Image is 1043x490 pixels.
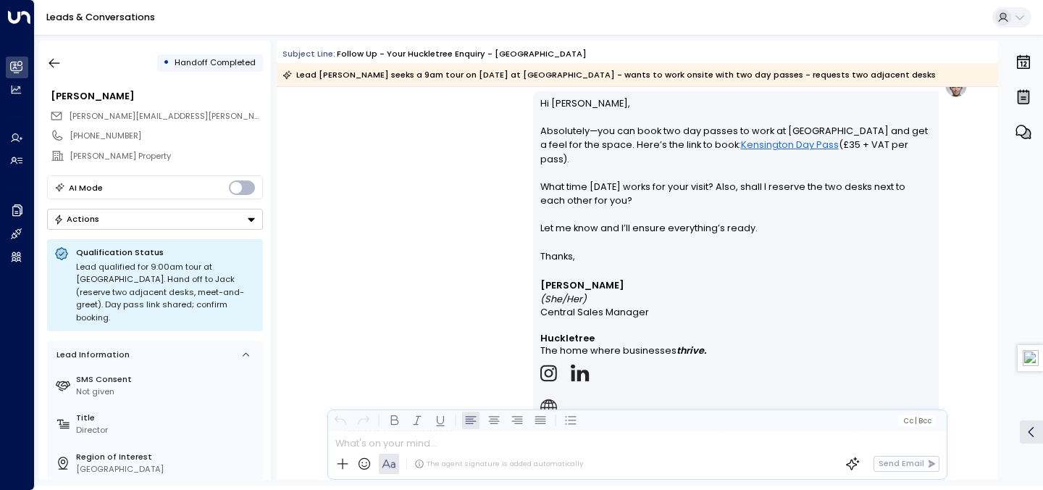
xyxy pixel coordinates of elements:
[282,48,335,59] span: Subject Line:
[540,306,649,319] span: Central Sales Manager
[540,344,677,357] span: The home where businesses
[175,57,256,68] span: Handoff Completed
[76,373,258,386] label: SMS Consent
[69,110,263,122] span: gary.salter@salterproperty.co.uk
[51,89,262,103] div: [PERSON_NAME]
[47,209,263,230] button: Actions
[70,130,262,142] div: [PHONE_NUMBER]
[903,417,931,425] span: Cc Bcc
[69,110,343,122] span: [PERSON_NAME][EMAIL_ADDRESS][PERSON_NAME][DOMAIN_NAME]
[52,349,130,361] div: Lead Information
[540,279,624,291] strong: [PERSON_NAME]
[355,412,372,429] button: Redo
[898,415,936,426] button: Cc|Bcc
[332,412,349,429] button: Undo
[76,261,256,325] div: Lead qualified for 9:00am tour at [GEOGRAPHIC_DATA]. Hand off to Jack (reserve two adjacent desks...
[69,180,103,195] div: AI Mode
[76,412,258,424] label: Title
[337,48,587,60] div: Follow up - Your Huckletree Enquiry - [GEOGRAPHIC_DATA]
[46,11,155,23] a: Leads & Conversations
[540,293,587,305] em: (She/Her)
[741,138,839,151] a: Kensington Day Pass
[76,451,258,463] label: Region of Interest
[540,96,932,249] p: Hi [PERSON_NAME], Absolutely—you can book two day passes to work at [GEOGRAPHIC_DATA] and get a f...
[76,246,256,258] p: Qualification Status
[76,424,258,436] div: Director
[163,52,169,73] div: •
[47,209,263,230] div: Button group with a nested menu
[915,417,917,425] span: |
[54,214,99,224] div: Actions
[540,332,595,344] strong: Huckletree
[76,386,258,398] div: Not given
[282,67,936,82] div: Lead [PERSON_NAME] seeks a 9am tour on [DATE] at [GEOGRAPHIC_DATA] - wants to work onsite with tw...
[70,150,262,162] div: [PERSON_NAME] Property
[677,344,706,357] strong: thrive.
[540,249,575,263] span: Thanks,
[76,463,258,476] div: [GEOGRAPHIC_DATA]
[414,459,583,469] div: The agent signature is added automatically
